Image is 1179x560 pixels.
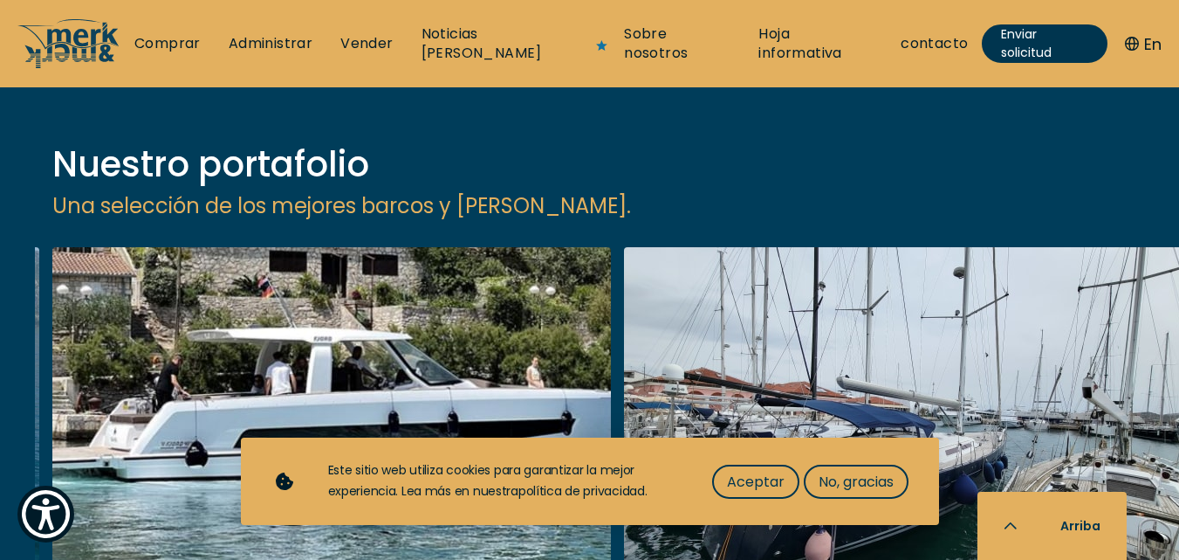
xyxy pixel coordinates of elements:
a: Enviar solicitud [982,24,1107,63]
button: No, gracias [804,465,908,499]
font: Nuestro portafolio [52,140,369,189]
font: contacto [901,33,968,53]
button: Aceptar [712,465,799,499]
button: Arriba [977,492,1127,560]
font: Hoja informativa [758,24,841,63]
font: Enviar solicitud [1001,25,1052,61]
font: Una selección de los mejores barcos y [PERSON_NAME]. [52,191,631,220]
a: Noticias [PERSON_NAME] [422,24,597,64]
font: Comprar [134,33,201,53]
font: No, gracias [819,472,894,492]
button: Show Accessibility Preferences [17,486,74,543]
font: Administrar [229,33,312,53]
font: Noticias [PERSON_NAME] [422,24,542,63]
font: Aceptar [727,472,785,492]
font: En [1144,33,1162,55]
font: Este sitio web utiliza cookies para garantizar la mejor experiencia. Lea más en nuestra [328,461,635,500]
a: Vender [340,34,393,53]
a: Hoja informativa [758,24,873,64]
a: Administrar [229,34,312,53]
font: Sobre nosotros [624,24,688,63]
a: Comprar [134,34,201,53]
font: Vender [340,33,393,53]
a: contacto [901,34,968,53]
button: En [1125,32,1162,56]
a: Sobre nosotros [624,24,730,64]
font: . [645,482,648,500]
font: Arriba [1060,517,1100,535]
a: política de privacidad [518,482,645,500]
